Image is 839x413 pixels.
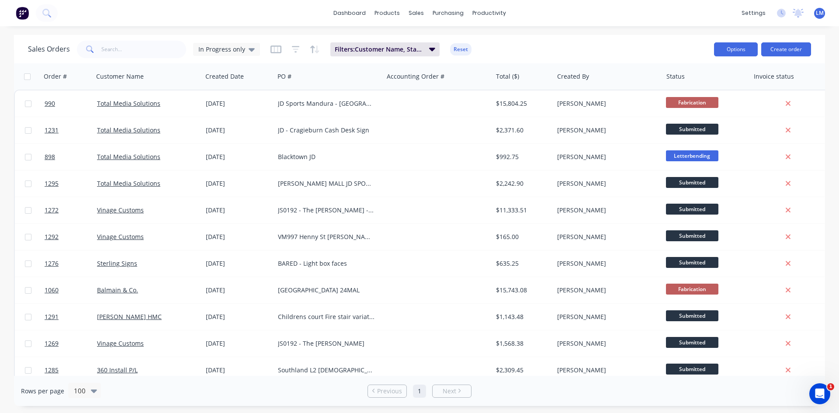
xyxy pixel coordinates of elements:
div: Created By [557,72,589,81]
span: Submitted [666,257,718,268]
div: Customer Name [96,72,144,81]
div: [PERSON_NAME] MALL JD SPORTS [278,179,375,188]
div: $2,309.45 [496,366,547,375]
div: JS0192 - The [PERSON_NAME] [278,339,375,348]
div: [DATE] [206,153,271,161]
a: [PERSON_NAME] HMC [97,312,162,321]
span: Submitted [666,204,718,215]
div: purchasing [428,7,468,20]
a: 1291 [45,304,97,330]
div: $1,568.38 [496,339,547,348]
button: Create order [761,42,811,56]
button: Reset [450,43,472,56]
button: Options [714,42,758,56]
a: Vinage Customs [97,339,144,347]
div: [DATE] [206,286,271,295]
span: 1276 [45,259,59,268]
div: [PERSON_NAME] [557,312,654,321]
a: Next page [433,387,471,396]
img: Factory [16,7,29,20]
span: 1272 [45,206,59,215]
div: Order # [44,72,67,81]
div: Accounting Order # [387,72,444,81]
div: $2,371.60 [496,126,547,135]
div: productivity [468,7,510,20]
h1: Sales Orders [28,45,70,53]
div: [PERSON_NAME] [557,206,654,215]
div: [DATE] [206,259,271,268]
div: [PERSON_NAME] [557,233,654,241]
div: [PERSON_NAME] [557,286,654,295]
a: Total Media Solutions [97,99,160,108]
div: $992.75 [496,153,547,161]
a: Vinage Customs [97,206,144,214]
div: $15,804.25 [496,99,547,108]
div: $2,242.90 [496,179,547,188]
div: [PERSON_NAME] [557,99,654,108]
span: Submitted [666,337,718,348]
div: Total ($) [496,72,519,81]
div: $15,743.08 [496,286,547,295]
button: Filters:Customer Name, Status [330,42,440,56]
div: VM997 Henny St [PERSON_NAME] [278,233,375,241]
div: Childrens court Fire stair variation 8 [278,312,375,321]
div: JS0192 - The [PERSON_NAME] - FRV [278,206,375,215]
span: 1269 [45,339,59,348]
a: 990 [45,90,97,117]
div: [PERSON_NAME] [557,259,654,268]
span: Filters: Customer Name, Status [335,45,424,54]
span: LM [816,9,824,17]
span: Submitted [666,124,718,135]
div: [DATE] [206,233,271,241]
div: JD Sports Mandura - [GEOGRAPHIC_DATA] [278,99,375,108]
div: Created Date [205,72,244,81]
div: Southland L2 [DEMOGRAPHIC_DATA] Amenities [278,366,375,375]
span: 1231 [45,126,59,135]
a: 1295 [45,170,97,197]
span: 1060 [45,286,59,295]
span: Fabrication [666,284,718,295]
span: Submitted [666,364,718,375]
div: [PERSON_NAME] [557,179,654,188]
div: [PERSON_NAME] [557,339,654,348]
a: 898 [45,144,97,170]
span: Rows per page [21,387,64,396]
a: Total Media Solutions [97,126,160,134]
a: 1272 [45,197,97,223]
div: BARED - Light box faces [278,259,375,268]
div: [DATE] [206,99,271,108]
a: Total Media Solutions [97,179,160,187]
a: 1060 [45,277,97,303]
span: 990 [45,99,55,108]
div: $635.25 [496,259,547,268]
a: 1285 [45,357,97,383]
span: 898 [45,153,55,161]
iframe: Intercom live chat [809,383,830,404]
span: Submitted [666,230,718,241]
div: [DATE] [206,339,271,348]
div: products [370,7,404,20]
span: Fabrication [666,97,718,108]
div: [PERSON_NAME] [557,126,654,135]
span: In Progress only [198,45,245,54]
a: 360 Install P/L [97,366,138,374]
a: 1269 [45,330,97,357]
a: Total Media Solutions [97,153,160,161]
span: Previous [377,387,402,396]
div: $11,333.51 [496,206,547,215]
div: [DATE] [206,312,271,321]
a: Sterling Signs [97,259,137,267]
div: Status [666,72,685,81]
span: Next [443,387,456,396]
div: settings [737,7,770,20]
div: [DATE] [206,126,271,135]
a: Page 1 is your current page [413,385,426,398]
a: Balmain & Co. [97,286,138,294]
div: [PERSON_NAME] [557,366,654,375]
a: 1276 [45,250,97,277]
span: 1291 [45,312,59,321]
span: 1 [827,383,834,390]
div: sales [404,7,428,20]
span: Submitted [666,177,718,188]
a: Vinage Customs [97,233,144,241]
